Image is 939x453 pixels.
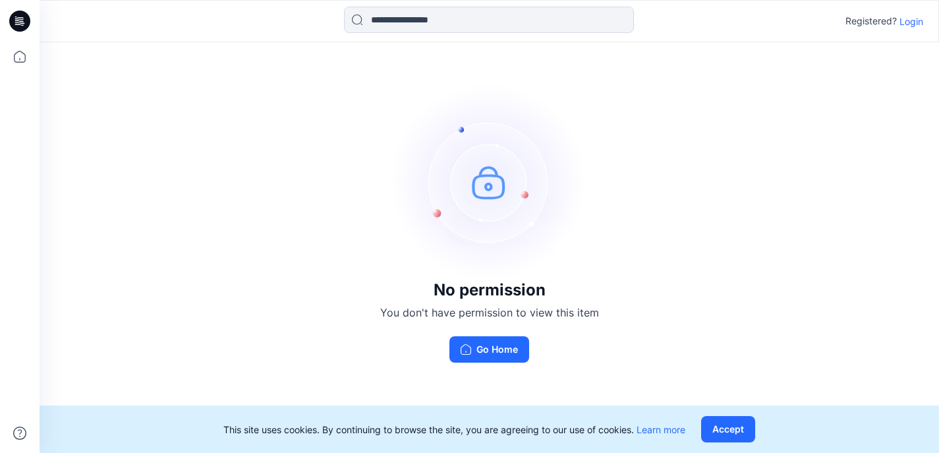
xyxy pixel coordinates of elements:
img: no-perm.svg [391,83,588,281]
h3: No permission [380,281,599,299]
p: Registered? [845,13,897,29]
p: This site uses cookies. By continuing to browse the site, you are agreeing to our use of cookies. [223,423,685,437]
button: Accept [701,416,755,442]
p: You don't have permission to view this item [380,305,599,320]
button: Go Home [449,336,529,363]
a: Learn more [637,424,685,435]
p: Login [899,15,923,28]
